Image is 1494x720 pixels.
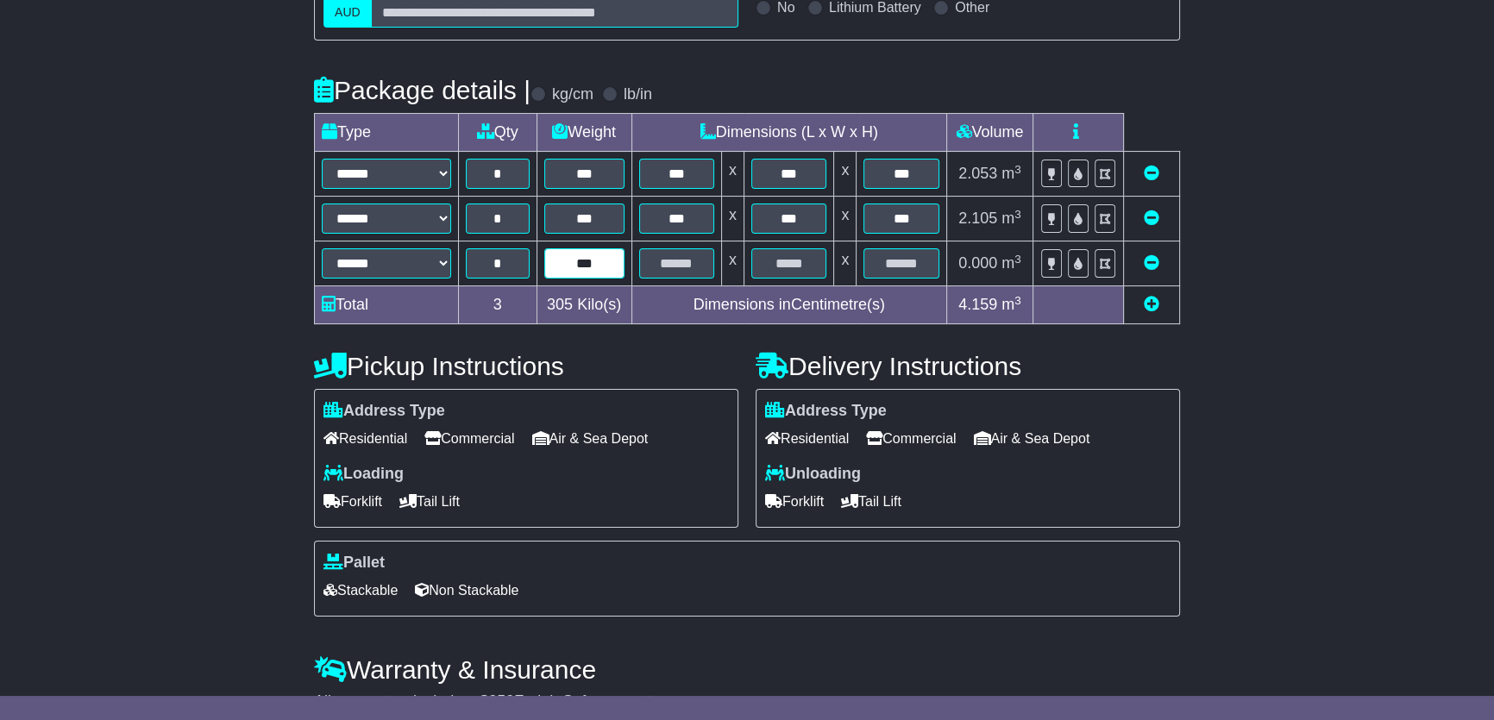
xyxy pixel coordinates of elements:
[323,488,382,515] span: Forklift
[424,425,514,452] span: Commercial
[756,352,1180,380] h4: Delivery Instructions
[974,425,1090,452] span: Air & Sea Depot
[1001,165,1021,182] span: m
[958,254,997,272] span: 0.000
[834,197,857,241] td: x
[1014,253,1021,266] sup: 3
[314,352,738,380] h4: Pickup Instructions
[866,425,956,452] span: Commercial
[841,488,901,515] span: Tail Lift
[315,286,459,324] td: Total
[958,296,997,313] span: 4.159
[547,296,573,313] span: 305
[323,465,404,484] label: Loading
[552,85,593,104] label: kg/cm
[315,114,459,152] td: Type
[459,286,537,324] td: 3
[946,114,1033,152] td: Volume
[1144,210,1159,227] a: Remove this item
[722,197,744,241] td: x
[1014,294,1021,307] sup: 3
[765,488,824,515] span: Forklift
[314,655,1180,684] h4: Warranty & Insurance
[834,241,857,286] td: x
[323,577,398,604] span: Stackable
[631,286,946,324] td: Dimensions in Centimetre(s)
[1144,165,1159,182] a: Remove this item
[314,692,1180,711] div: All our quotes include a $ FreightSafe warranty.
[624,85,652,104] label: lb/in
[958,210,997,227] span: 2.105
[1144,296,1159,313] a: Add new item
[1014,208,1021,221] sup: 3
[1144,254,1159,272] a: Remove this item
[722,241,744,286] td: x
[415,577,518,604] span: Non Stackable
[537,114,631,152] td: Weight
[314,76,530,104] h4: Package details |
[765,465,861,484] label: Unloading
[1001,210,1021,227] span: m
[1001,296,1021,313] span: m
[323,425,407,452] span: Residential
[631,114,946,152] td: Dimensions (L x W x H)
[1001,254,1021,272] span: m
[722,152,744,197] td: x
[1014,163,1021,176] sup: 3
[459,114,537,152] td: Qty
[765,402,887,421] label: Address Type
[537,286,631,324] td: Kilo(s)
[532,425,649,452] span: Air & Sea Depot
[765,425,849,452] span: Residential
[488,692,514,710] span: 250
[399,488,460,515] span: Tail Lift
[834,152,857,197] td: x
[323,402,445,421] label: Address Type
[323,554,385,573] label: Pallet
[958,165,997,182] span: 2.053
